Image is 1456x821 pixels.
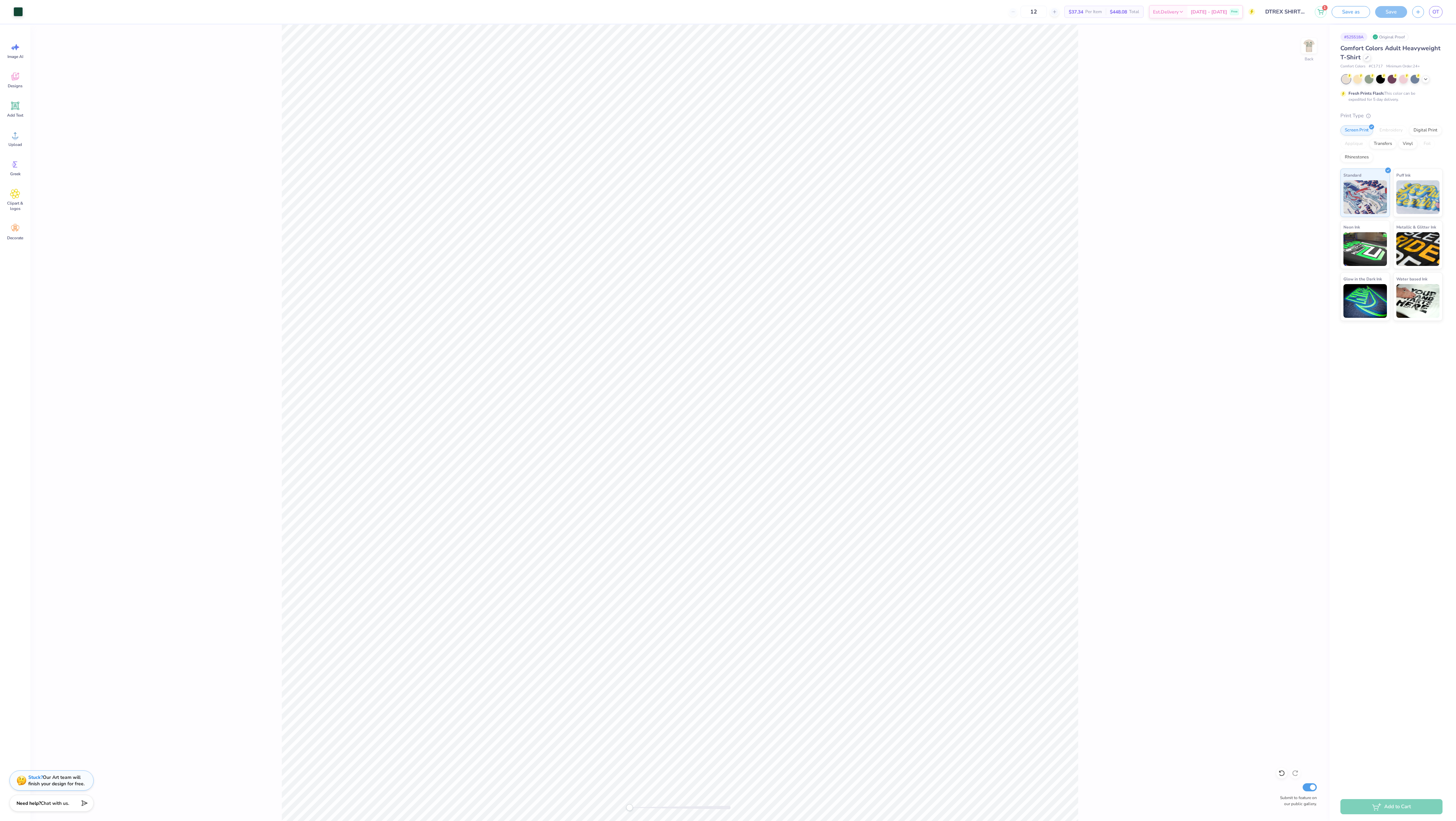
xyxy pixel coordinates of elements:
[8,142,22,147] span: Upload
[1396,223,1436,231] span: Metallic & Glitter Ink
[1343,232,1387,266] img: Neon Ink
[1340,112,1443,120] div: Print Type
[1332,6,1370,18] button: Save as
[1340,44,1440,61] span: Comfort Colors Adult Heavyweight T-Shirt
[7,54,23,59] span: Image AI
[1396,284,1440,318] img: Water based Ink
[28,774,85,787] div: Our Art team will finish your design for free.
[626,804,633,811] div: Accessibility label
[1396,232,1440,266] img: Metallic & Glitter Ink
[7,235,23,241] span: Decorate
[1409,125,1442,135] div: Digital Print
[1343,284,1387,318] img: Glow in the Dark Ink
[1340,139,1367,149] div: Applique
[1305,56,1313,62] div: Back
[1129,8,1139,16] span: Total
[8,83,23,89] span: Designs
[1396,180,1440,214] img: Puff Ink
[1153,8,1179,16] span: Est. Delivery
[41,800,69,807] span: Chat with us.
[1371,33,1408,41] div: Original Proof
[1348,91,1384,96] strong: Fresh Prints Flash:
[1386,64,1420,69] span: Minimum Order: 24 +
[1375,125,1407,135] div: Embroidery
[28,774,43,781] strong: Stuck?
[1369,139,1396,149] div: Transfers
[1069,8,1083,16] span: $37.34
[1085,8,1102,16] span: Per Item
[1369,64,1383,69] span: # C1717
[10,171,21,177] span: Greek
[1276,795,1317,807] label: Submit to feature on our public gallery.
[1315,6,1327,18] button: 1
[1231,9,1238,14] span: Free
[1343,275,1382,282] span: Glow in the Dark Ink
[1343,172,1361,179] span: Standard
[1021,6,1047,18] input: – –
[1322,5,1328,10] span: 1
[1343,223,1360,231] span: Neon Ink
[7,113,23,118] span: Add Text
[1396,275,1427,282] span: Water based Ink
[1429,6,1443,18] a: OT
[1396,172,1410,179] span: Puff Ink
[1340,64,1365,69] span: Comfort Colors
[1340,125,1373,135] div: Screen Print
[1340,152,1373,162] div: Rhinestones
[1191,8,1227,16] span: [DATE] - [DATE]
[1432,8,1439,16] span: OT
[1110,8,1127,16] span: $448.08
[1348,90,1431,102] div: This color can be expedited for 5 day delivery.
[1343,180,1387,214] img: Standard
[1398,139,1417,149] div: Vinyl
[1260,5,1310,19] input: Untitled Design
[4,201,26,211] span: Clipart & logos
[1340,33,1367,41] div: # 525518A
[17,800,41,807] strong: Need help?
[1302,39,1316,53] img: Back
[1419,139,1435,149] div: Foil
